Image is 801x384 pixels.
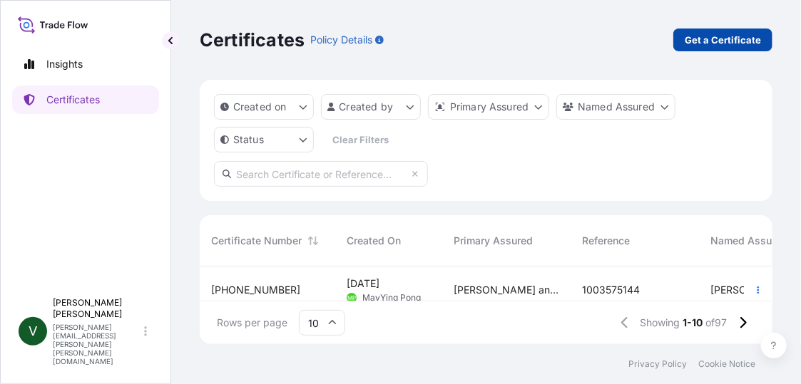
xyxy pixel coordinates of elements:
[347,291,356,305] span: MP
[450,100,529,114] p: Primary Assured
[347,234,401,248] span: Created On
[683,316,703,330] span: 1-10
[53,323,141,365] p: [PERSON_NAME][EMAIL_ADDRESS][PERSON_NAME][PERSON_NAME][DOMAIN_NAME]
[347,276,379,291] span: [DATE]
[214,161,428,187] input: Search Certificate or Reference...
[340,100,394,114] p: Created by
[233,133,264,147] p: Status
[698,358,755,370] a: Cookie Notice
[641,316,680,330] span: Showing
[333,133,389,147] p: Clear Filters
[233,100,287,114] p: Created on
[211,283,300,297] span: [PHONE_NUMBER]
[214,94,314,120] button: createdOn Filter options
[217,316,287,330] span: Rows per page
[46,57,83,71] p: Insights
[628,358,687,370] a: Privacy Policy
[706,316,728,330] span: of 97
[29,324,37,338] span: V
[556,94,675,120] button: cargoOwner Filter options
[685,33,761,47] p: Get a Certificate
[673,28,772,51] a: Get a Certificate
[53,297,141,320] p: [PERSON_NAME] [PERSON_NAME]
[211,234,302,248] span: Certificate Number
[454,283,559,297] span: [PERSON_NAME] and Company
[710,234,787,248] span: Named Assured
[200,28,305,51] p: Certificates
[310,33,372,47] p: Policy Details
[46,93,100,107] p: Certificates
[582,234,630,248] span: Reference
[12,50,159,78] a: Insights
[582,283,640,297] span: 1003575144
[214,127,314,152] button: certificateStatus Filter options
[454,234,533,248] span: Primary Assured
[321,128,401,151] button: Clear Filters
[362,292,421,303] span: MayYing Pong
[321,94,421,120] button: createdBy Filter options
[428,94,549,120] button: distributor Filter options
[578,100,655,114] p: Named Assured
[305,232,322,249] button: Sort
[12,85,159,114] a: Certificates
